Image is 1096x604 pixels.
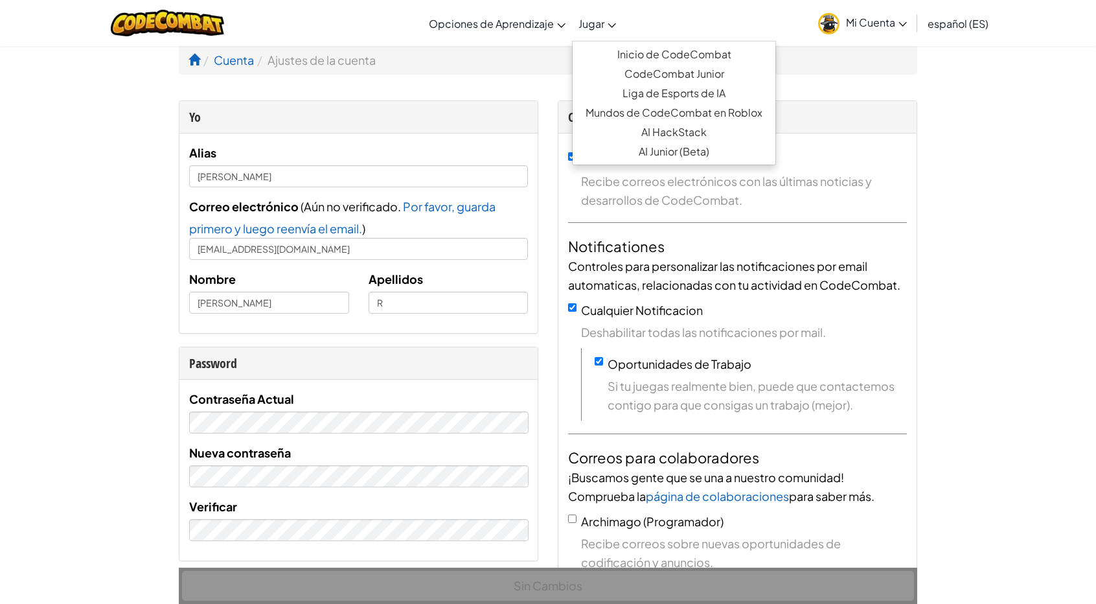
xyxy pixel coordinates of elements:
li: Ajustes de la cuenta [254,51,376,69]
span: Opciones de Aprendizaje [429,17,554,30]
a: AI HackStack [573,122,775,142]
label: Oportunidades de Trabajo [608,356,751,371]
label: Alias [189,143,216,162]
a: Liga de Esports de IA [573,84,775,103]
a: Mi Cuenta [812,3,913,43]
a: Jugar [572,6,622,41]
span: Archimago [581,514,641,529]
span: ( [299,199,304,214]
img: CodeCombat logo [111,10,224,36]
div: Yo [189,108,528,126]
span: Si tu juegas realmente bien, puede que contactemos contigo para que consigas un trabajo (mejor). [608,377,907,414]
h4: Notificationes [568,236,907,257]
span: Deshabilitar todas las notificaciones por mail. [581,323,907,342]
a: español (ES) [921,6,995,41]
span: Mi Cuenta [846,16,907,29]
label: Cualquier Notificacion [581,303,703,318]
span: Recibe correos sobre nuevas oportunidades de codificación y anuncios. [581,534,907,572]
span: Aún no verificado. [304,199,403,214]
span: Controles para personalizar las notificaciones por email automaticas, relacionadas con tu activid... [568,259,900,292]
label: Verificar [189,497,237,516]
span: español (ES) [928,17,988,30]
div: Password [189,354,528,373]
label: Apellidos [369,270,423,288]
a: Inicio de CodeCombat [573,45,775,64]
span: ¡Buscamos gente que se una a nuestro comunidad! Comprueba la [568,470,844,504]
span: Jugar [578,17,604,30]
label: Nueva contraseña [189,443,291,462]
label: Contraseña Actual [189,389,294,408]
div: Correos electrónicos [568,108,907,126]
a: CodeCombat Junior [573,64,775,84]
span: ) [362,221,365,236]
a: Cuenta [214,52,254,67]
h4: Correos para colaboradores [568,447,907,468]
a: Opciones de Aprendizaje [422,6,572,41]
span: (Programador) [643,514,724,529]
a: página de colaboraciones [646,489,789,504]
span: Correo electrónico [189,199,299,214]
img: avatar [818,13,839,34]
span: Recibe correos electrónicos con las últimas noticias y desarrollos de CodeCombat. [581,172,907,209]
a: AI Junior (Beta) [573,142,775,161]
label: Nombre [189,270,236,288]
span: para saber más. [789,489,874,504]
a: Mundos de CodeCombat en Roblox [573,103,775,122]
